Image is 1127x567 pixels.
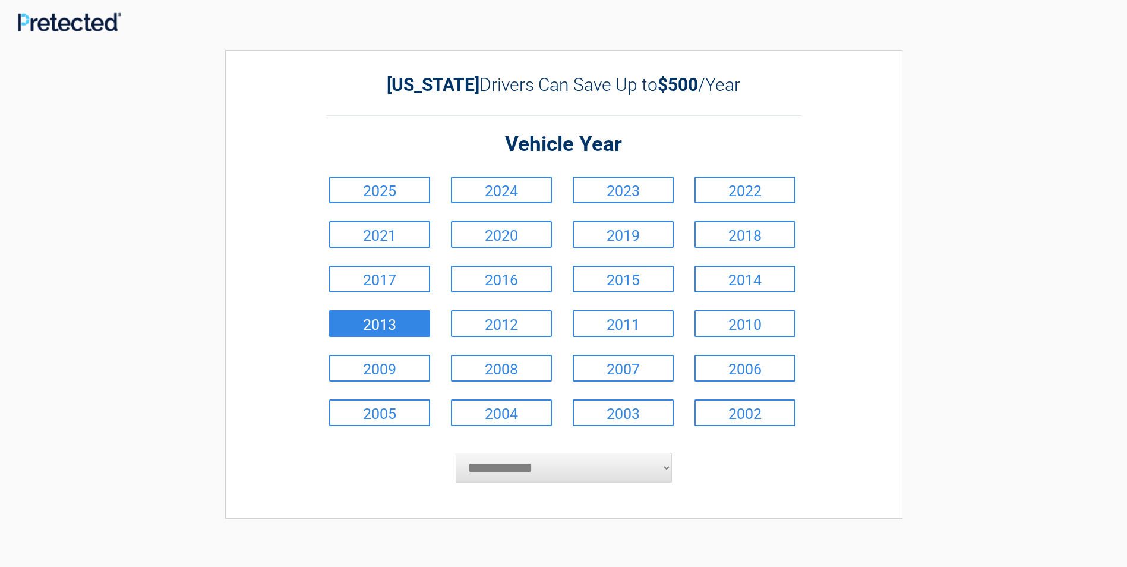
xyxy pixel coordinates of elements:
a: 2002 [694,399,795,426]
h2: Drivers Can Save Up to /Year [326,74,801,95]
a: 2015 [573,266,674,292]
a: 2003 [573,399,674,426]
a: 2004 [451,399,552,426]
a: 2020 [451,221,552,248]
a: 2018 [694,221,795,248]
a: 2010 [694,310,795,337]
h2: Vehicle Year [326,131,801,159]
a: 2014 [694,266,795,292]
a: 2023 [573,177,674,203]
a: 2006 [694,355,795,382]
a: 2009 [329,355,430,382]
b: [US_STATE] [387,74,479,95]
a: 2022 [694,177,795,203]
a: 2017 [329,266,430,292]
a: 2011 [573,310,674,337]
a: 2024 [451,177,552,203]
a: 2008 [451,355,552,382]
a: 2005 [329,399,430,426]
b: $500 [658,74,698,95]
a: 2007 [573,355,674,382]
a: 2025 [329,177,430,203]
a: 2013 [329,310,430,337]
a: 2019 [573,221,674,248]
img: Main Logo [18,12,121,31]
a: 2016 [451,266,552,292]
a: 2012 [451,310,552,337]
a: 2021 [329,221,430,248]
